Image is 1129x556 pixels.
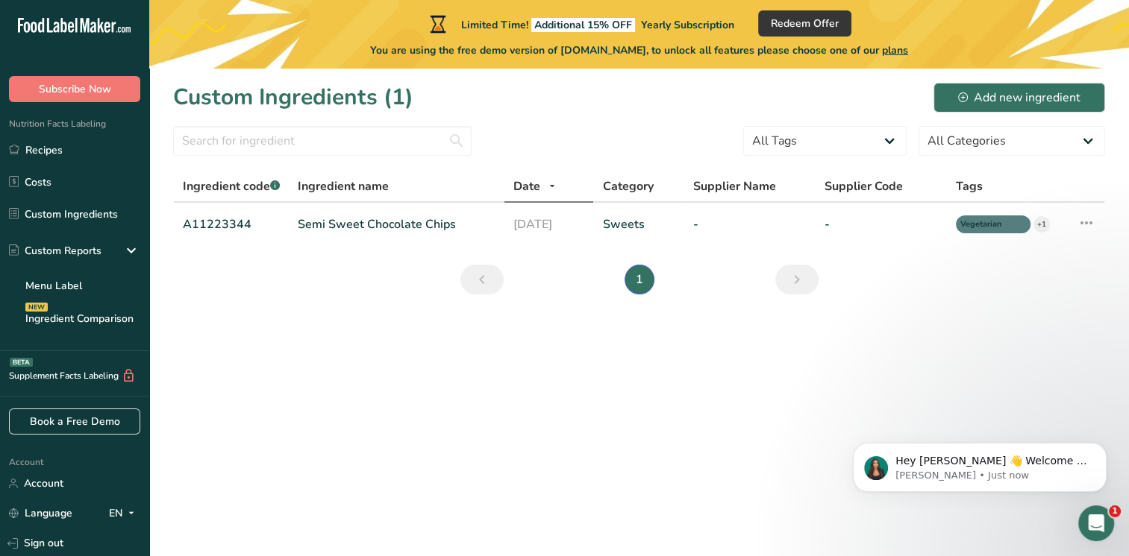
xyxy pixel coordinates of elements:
a: Sweets [602,215,675,233]
span: Vegetarian [960,218,1013,231]
iframe: Intercom notifications message [831,411,1129,516]
a: - [825,215,938,233]
span: Redeem Offer [771,16,839,31]
div: BETA [10,358,33,367]
div: Limited Time! [427,15,734,33]
a: Language [9,500,72,526]
div: EN [109,505,140,522]
span: 1 [1109,505,1121,517]
button: Add new ingredient [933,83,1105,113]
span: Tags [956,177,983,195]
span: Subscribe Now [39,81,111,97]
iframe: Intercom live chat [1078,505,1114,541]
a: A11223344 [183,215,280,233]
span: Ingredient code [183,178,280,195]
span: Date [513,177,540,195]
div: Custom Reports [9,243,101,259]
span: Supplier Name [693,177,776,195]
div: Add new ingredient [958,89,1080,107]
a: Book a Free Demo [9,408,140,435]
h1: Custom Ingredients (1) [173,80,413,114]
button: Redeem Offer [758,10,851,37]
a: Semi Sweet Chocolate Chips [298,215,495,233]
div: +1 [1033,216,1050,233]
a: [DATE] [513,215,584,233]
div: NEW [25,303,48,312]
span: Supplier Code [825,177,903,195]
button: Subscribe Now [9,76,140,102]
span: Additional 15% OFF [531,18,635,32]
a: Next [775,265,819,294]
span: You are using the free demo version of [DOMAIN_NAME], to unlock all features please choose one of... [370,42,908,58]
span: Category [602,177,653,195]
span: Yearly Subscription [641,18,734,32]
a: - [693,215,807,233]
span: Ingredient name [298,177,389,195]
input: Search for ingredient [173,126,472,156]
a: Previous [460,265,504,294]
span: plans [882,43,908,57]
